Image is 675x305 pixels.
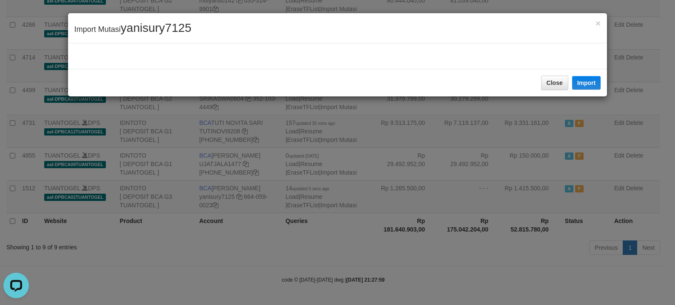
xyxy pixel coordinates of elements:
button: Close [541,76,568,90]
button: Close [596,19,601,28]
span: × [596,18,601,28]
span: Import Mutasi [74,25,192,34]
button: Import [572,76,601,90]
button: Open LiveChat chat widget [3,3,29,29]
span: yanisury7125 [121,21,192,34]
